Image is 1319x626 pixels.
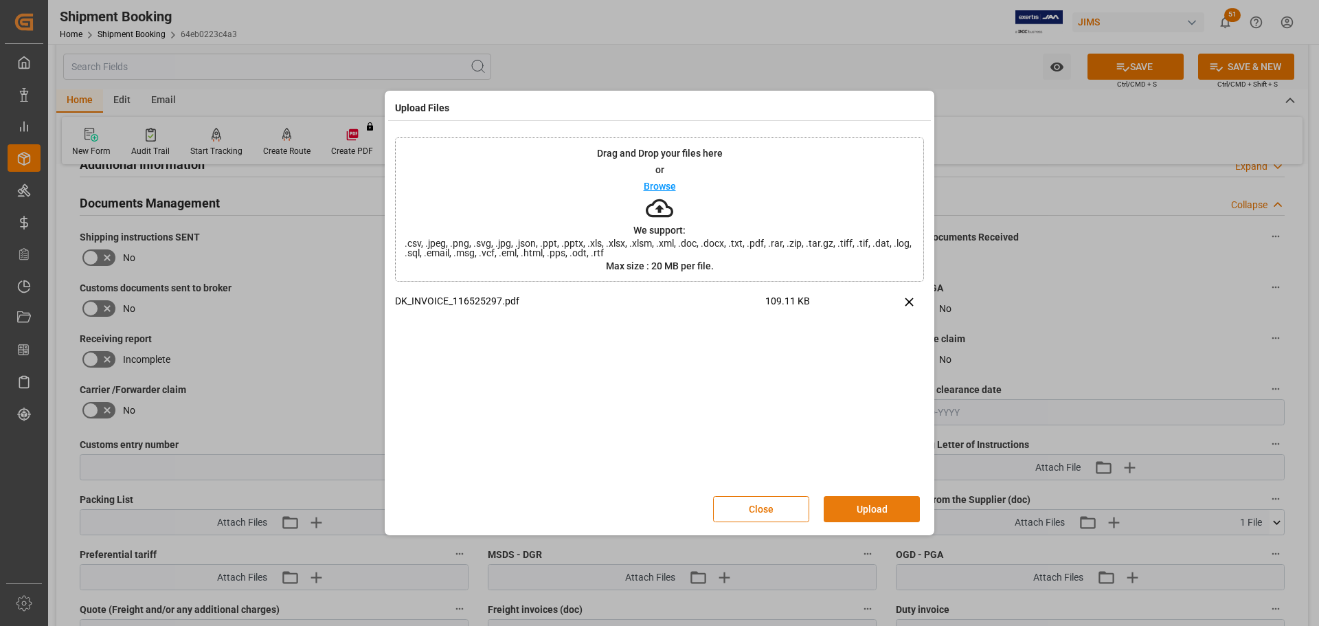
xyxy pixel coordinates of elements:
[395,294,765,309] p: DK_INVOICE_116525297.pdf
[824,496,920,522] button: Upload
[655,165,664,175] p: or
[395,137,924,282] div: Drag and Drop your files hereorBrowseWe support:.csv, .jpeg, .png, .svg, .jpg, .json, .ppt, .pptx...
[633,225,686,235] p: We support:
[396,238,923,258] span: .csv, .jpeg, .png, .svg, .jpg, .json, .ppt, .pptx, .xls, .xlsx, .xlsm, .xml, .doc, .docx, .txt, ....
[765,294,859,318] span: 109.11 KB
[606,261,714,271] p: Max size : 20 MB per file.
[597,148,723,158] p: Drag and Drop your files here
[644,181,676,191] p: Browse
[713,496,809,522] button: Close
[395,101,449,115] h4: Upload Files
